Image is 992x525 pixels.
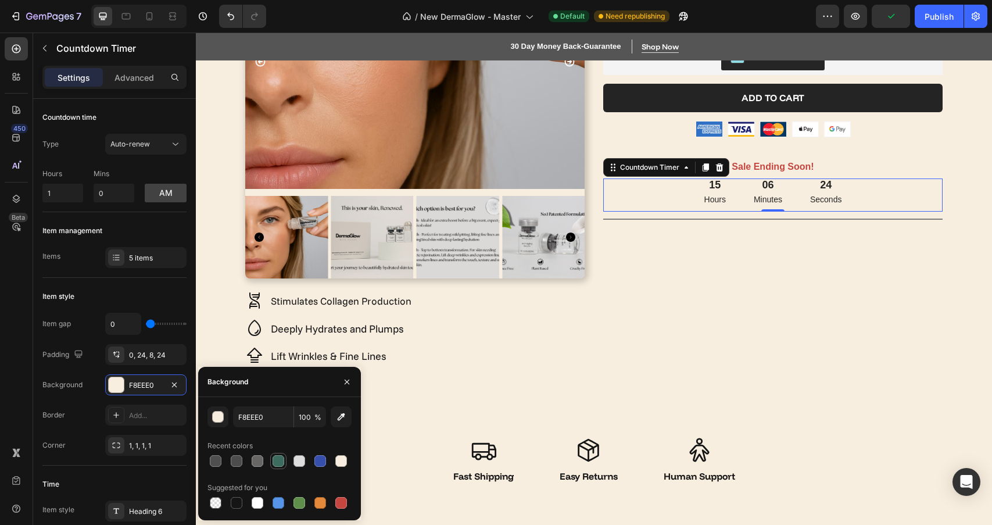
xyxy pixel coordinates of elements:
span: Deeply Hydrates and Plumps [75,290,208,303]
iframe: Design area [196,33,992,525]
button: Add to cart [407,51,747,80]
span: New DermaGlow - Master [420,10,521,23]
span: Lift Wrinkles & Fine Lines [75,317,191,330]
div: 0, 24, 8, 24 [129,350,184,360]
p: Mins [94,169,134,179]
div: Publish [925,10,954,23]
div: Countdown time [42,112,96,123]
p: 7 [76,9,81,23]
img: gempages_571943866429605016-d72b0452-5824-42c3-aefd-3a2ccc14731e.png [596,89,622,104]
div: Add to cart [546,59,608,72]
div: Border [42,410,65,420]
input: Auto [106,313,141,334]
div: Countdown Timer [422,130,486,140]
input: Eg: FFFFFF [233,406,293,427]
p: Fast Shipping [257,438,318,450]
div: Item style [42,291,74,302]
div: Corner [42,440,66,451]
div: Item gap [42,319,71,329]
div: Background [207,377,248,387]
div: Item management [42,226,102,236]
span: Auto-renew [110,140,150,148]
p: Hours [42,169,83,179]
button: am [145,184,187,202]
div: Background [42,380,83,390]
button: 7 [5,5,87,28]
div: Beta [9,213,28,222]
p: Seconds [614,160,646,174]
div: Time [42,479,59,490]
span: Default [560,11,585,22]
p: Sale Ending Soon! [409,126,746,143]
div: Item style [42,505,74,515]
img: gempages_571943866429605016-8d9bd6b4-71bb-4b2d-9f77-97640662b306.png [532,89,558,104]
div: Items [42,251,60,262]
div: F8EEE0 [129,380,163,391]
div: 450 [11,124,28,133]
p: Advanced [114,72,154,84]
div: 5 items [129,253,184,263]
div: 15 [508,146,530,159]
div: Suggested for you [207,483,267,493]
div: Type [42,139,59,149]
div: Heading 6 [129,506,184,517]
div: Rich Text Editor. Editing area: main [74,284,217,308]
span: Need republishing [606,11,665,22]
p: Minutes [558,160,586,174]
div: 06 [558,146,586,159]
img: gempages_571943866429605016-925da97d-8495-436e-afa6-190f0e4b084d.png [564,89,590,104]
div: Recent colors [207,441,253,451]
div: Open Intercom Messenger [952,468,980,496]
div: Add... [129,410,184,421]
p: Easy Returns [364,438,422,450]
button: Carousel Next Arrow [370,200,379,209]
div: Undo/Redo [219,5,266,28]
p: Hours [508,160,530,174]
span: / [415,10,418,23]
p: Settings [58,72,90,84]
span: % [314,412,321,423]
div: 1, 1, 1, 1 [129,441,184,451]
div: Padding [42,347,85,363]
p: Countdown Timer [56,41,182,55]
button: Auto-renew [105,134,187,155]
img: gempages_571943866429605016-00f06c22-4138-4832-a0d9-30a77f906c2d.png [500,89,527,104]
div: 24 [614,146,646,159]
img: gempages_571943866429605016-e7f6de7c-9d67-41e4-8843-14efff05443e.png [628,89,654,104]
span: Stimulates Collagen Production [75,262,216,274]
button: Publish [915,5,964,28]
p: Human Support [468,438,539,450]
